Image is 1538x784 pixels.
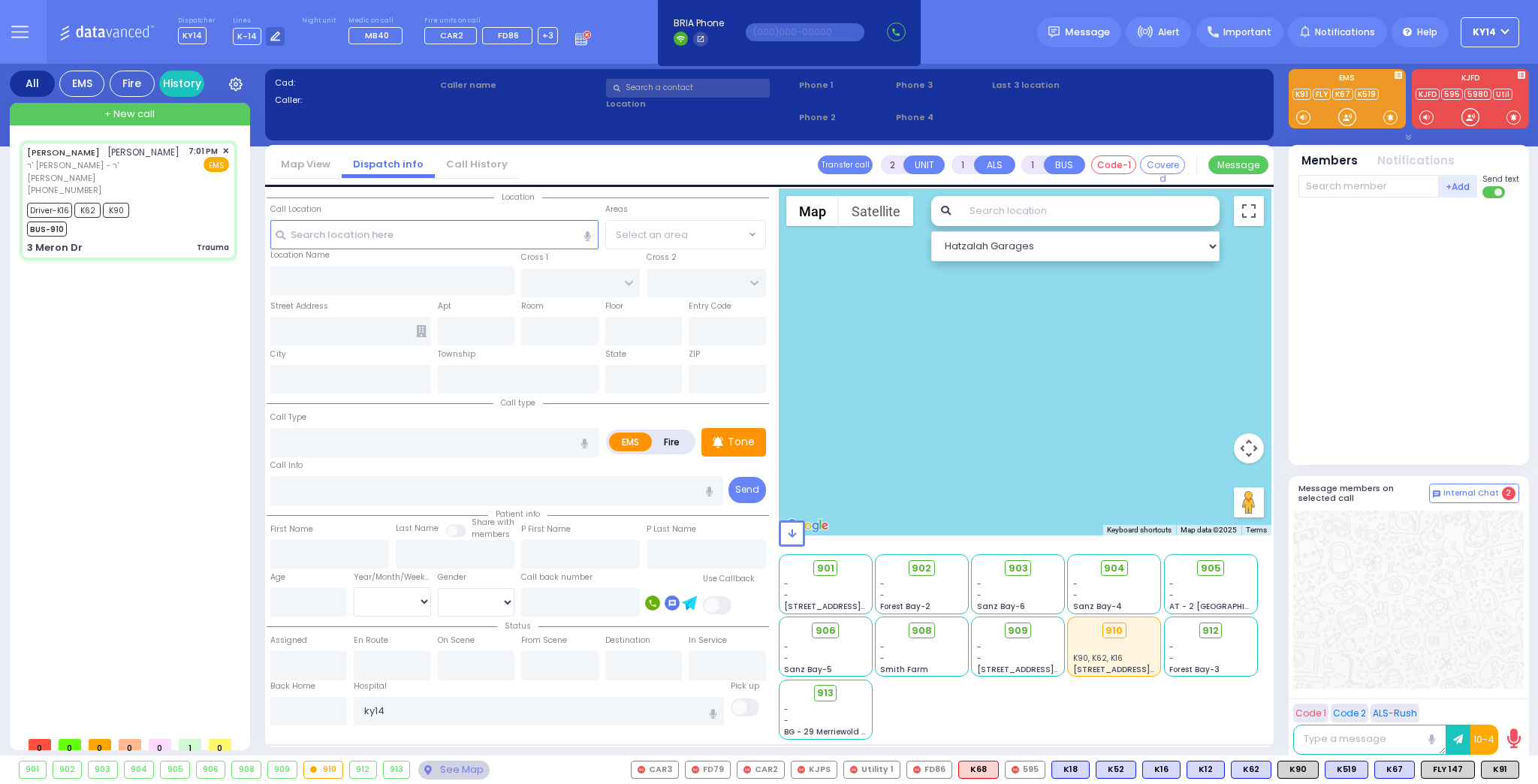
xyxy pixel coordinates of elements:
[1169,578,1174,590] span: -
[605,635,650,647] label: Destination
[1073,578,1078,590] span: -
[178,17,216,26] label: Dispatcher
[1377,152,1455,170] button: Notifications
[1374,761,1415,779] div: K67
[270,680,315,692] label: Back Home
[89,761,117,778] div: 903
[647,523,696,535] label: P Last Name
[1416,89,1440,100] a: KJFD
[10,71,55,97] div: All
[27,146,100,158] a: [PERSON_NAME]
[110,71,155,97] div: Fire
[903,155,945,174] button: UNIT
[880,653,885,664] span: -
[1429,484,1519,503] button: Internal Chat 2
[784,601,926,612] span: [STREET_ADDRESS][PERSON_NAME]
[1008,623,1028,638] span: 909
[1292,89,1311,100] a: K91
[275,77,436,89] label: Cad:
[107,146,179,158] span: [PERSON_NAME]
[638,766,645,773] img: red-radio-icon.svg
[521,252,548,264] label: Cross 1
[1371,704,1419,722] button: ALS-Rush
[438,635,475,647] label: On Scene
[1441,89,1463,100] a: 595
[605,348,626,360] label: State
[906,761,952,779] div: FD86
[233,28,261,45] span: K-14
[746,23,864,41] input: (000)000-00000
[440,79,601,92] label: Caller name
[149,739,171,750] span: 0
[1502,487,1515,500] span: 2
[647,252,677,264] label: Cross 2
[850,766,858,773] img: red-radio-icon.svg
[609,433,653,451] label: EMS
[784,704,789,715] span: -
[743,766,751,773] img: red-radio-icon.svg
[1096,761,1136,779] div: K52
[270,412,306,424] label: Call Type
[896,79,988,92] span: Phone 3
[1470,725,1498,755] button: 10-4
[348,17,407,26] label: Medic on call
[784,726,868,737] span: BG - 29 Merriewold S.
[784,653,789,664] span: -
[197,242,229,253] div: Trauma
[1473,26,1496,39] span: KY14
[880,578,885,590] span: -
[1048,26,1060,38] img: message.svg
[1464,89,1491,100] a: 5980
[1493,89,1512,100] a: Util
[1073,653,1123,664] span: K90, K62, K16
[1169,590,1174,601] span: -
[74,203,101,218] span: K62
[125,761,154,778] div: 904
[799,111,891,124] span: Phone 2
[912,561,931,576] span: 902
[880,664,928,675] span: Smith Farm
[416,325,427,337] span: Other building occupants
[27,222,67,237] span: BUS-910
[493,397,543,409] span: Call type
[1202,623,1219,638] span: 912
[784,590,789,601] span: -
[1169,641,1174,653] span: -
[799,79,891,92] span: Phone 1
[103,203,129,218] span: K90
[784,641,789,653] span: -
[1073,590,1078,601] span: -
[354,680,387,692] label: Hospital
[29,739,51,750] span: 0
[350,761,376,778] div: 912
[1187,761,1225,779] div: BLS
[179,739,201,750] span: 1
[784,664,832,675] span: Sanz Bay-5
[270,635,307,647] label: Assigned
[1298,484,1429,503] h5: Message members on selected call
[268,761,297,778] div: 909
[233,17,285,26] label: Lines
[977,601,1025,612] span: Sanz Bay-6
[1482,185,1506,200] label: Turn off text
[1417,26,1437,39] span: Help
[977,590,982,601] span: -
[1355,89,1379,100] a: K519
[728,477,766,503] button: Send
[270,249,330,261] label: Location Name
[1231,761,1271,779] div: K62
[731,680,759,692] label: Pick up
[1044,155,1085,174] button: BUS
[1433,490,1440,498] img: comment-alt.png
[992,79,1128,92] label: Last 3 location
[365,29,389,41] span: MB40
[488,508,547,520] span: Patient info
[1102,623,1126,639] div: 910
[1325,761,1368,779] div: BLS
[1201,561,1221,576] span: 905
[27,203,72,218] span: Driver-K16
[438,571,466,583] label: Gender
[651,433,693,451] label: Fire
[270,157,342,171] a: Map View
[270,300,328,312] label: Street Address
